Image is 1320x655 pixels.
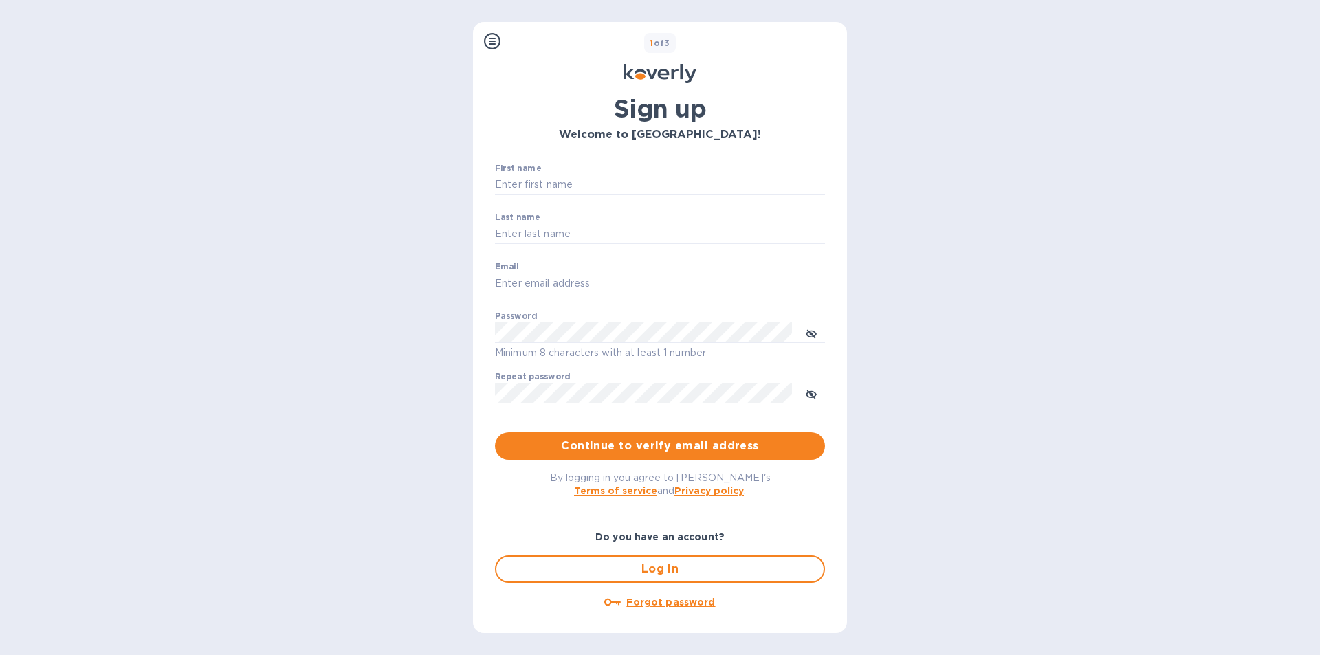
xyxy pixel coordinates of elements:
[495,555,825,583] button: Log in
[495,129,825,142] h3: Welcome to [GEOGRAPHIC_DATA]!
[507,561,813,577] span: Log in
[650,38,653,48] span: 1
[626,597,715,608] u: Forgot password
[495,373,571,381] label: Repeat password
[495,273,825,293] input: Enter email address
[495,313,537,321] label: Password
[495,263,519,271] label: Email
[506,438,814,454] span: Continue to verify email address
[495,345,825,361] p: Minimum 8 characters with at least 1 number
[495,223,825,244] input: Enter last name
[797,319,825,346] button: toggle password visibility
[574,485,657,496] a: Terms of service
[797,379,825,407] button: toggle password visibility
[495,432,825,460] button: Continue to verify email address
[650,38,670,48] b: of 3
[495,214,540,222] label: Last name
[674,485,744,496] a: Privacy policy
[595,531,725,542] b: Do you have an account?
[495,164,541,173] label: First name
[550,472,771,496] span: By logging in you agree to [PERSON_NAME]'s and .
[495,175,825,195] input: Enter first name
[495,94,825,123] h1: Sign up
